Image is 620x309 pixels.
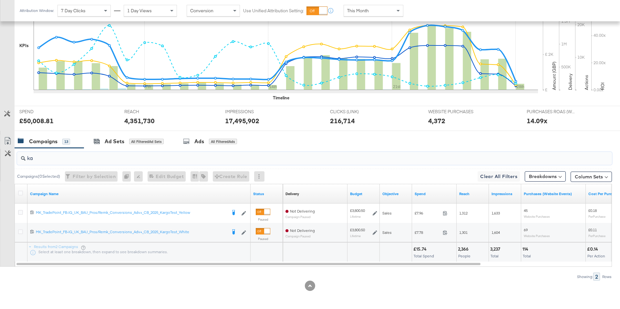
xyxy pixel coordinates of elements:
[124,116,155,125] div: 4,351,730
[105,138,124,145] div: Ad Sets
[127,8,152,14] span: 1 Day Views
[527,109,575,115] span: PURCHASES ROAS (WEBSITE EVENTS)
[458,246,470,252] div: 2,366
[491,254,499,258] span: Total
[273,95,289,101] div: Timeline
[256,237,270,241] label: Paused
[428,116,445,125] div: 4,372
[225,116,259,125] div: 17,495,902
[577,274,593,279] div: Showing:
[19,109,68,115] span: SPEND
[256,217,270,222] label: Paused
[285,215,315,219] sub: Campaign Paused
[415,211,440,215] span: £7.96
[593,273,600,281] div: 2
[588,214,605,218] sub: Per Purchase
[588,227,597,232] span: £0.11
[414,254,434,258] span: Total Spend
[124,109,173,115] span: REACH
[567,74,573,90] text: Delivery
[26,149,557,162] input: Search Campaigns by Name, ID or Objective
[243,8,304,14] label: Use Unified Attribution Setting:
[524,227,528,232] span: 69
[588,208,597,213] span: £0.18
[129,139,164,145] div: All Filtered Ad Sets
[382,191,409,196] a: Your campaign's objective.
[522,246,530,252] div: 114
[350,234,361,238] sub: Lifetime
[350,214,361,218] sub: Lifetime
[480,173,517,181] span: Clear All Filters
[19,116,54,125] div: £50,008.81
[285,191,299,196] div: Delivery
[428,109,477,115] span: WEBSITE PURCHASES
[588,234,605,238] sub: Per Purchase
[524,191,583,196] a: The number of times a purchase was made tracked by your Custom Audience pixel on your website aft...
[61,8,86,14] span: 7 Day Clicks
[602,274,612,279] div: Rows
[415,191,454,196] a: The total amount spent to date.
[347,8,369,14] span: This Month
[122,171,134,182] div: 0
[190,8,213,14] span: Conversion
[584,75,589,90] text: Actions
[491,211,500,215] span: 1,633
[290,228,315,233] span: Not Delivering
[523,254,531,258] span: Total
[524,234,550,238] sub: Website Purchases
[382,211,392,215] span: Sales
[225,109,274,115] span: IMPRESSIONS
[194,138,204,145] div: Ads
[350,227,365,233] div: £3,800.50
[490,246,502,252] div: 3,237
[209,139,237,145] div: All Filtered Ads
[551,62,557,90] text: Amount (GBP)
[491,191,519,196] a: The number of times your ad was served. On mobile apps an ad is counted as served the first time ...
[459,230,468,235] span: 1,301
[524,208,528,213] span: 45
[458,254,470,258] span: People
[330,116,355,125] div: 216,714
[491,230,500,235] span: 1,604
[17,174,60,179] div: Campaigns ( 0 Selected)
[587,246,600,252] div: £0.14
[382,230,392,235] span: Sales
[459,191,486,196] a: The number of people your ad was served to.
[285,234,315,238] sub: Campaign Paused
[415,230,440,235] span: £7.78
[36,229,227,236] a: MK_TradePoint_FB-IG_UK_BAU_Pros/Remk_Conversions_Adv+_CB_2025_KargoTest_White
[587,254,605,258] span: Per Action
[285,191,299,196] a: Reflects the ability of your Ad Campaign to achieve delivery based on ad states, schedule and bud...
[525,171,566,182] button: Breakdowns
[350,191,377,196] a: The maximum amount you're willing to spend on your ads, on average each day or over the lifetime ...
[290,209,315,214] span: Not Delivering
[524,214,550,218] sub: Website Purchases
[600,82,605,90] text: ROI
[29,138,57,145] div: Campaigns
[459,211,468,215] span: 1,312
[350,208,365,213] div: £3,800.50
[413,246,429,252] div: £15.74
[527,116,547,125] div: 14.09x
[330,109,378,115] span: CLICKS (LINK)
[253,191,280,196] a: Shows the current state of your Ad Campaign.
[19,43,29,49] div: KPIs
[571,172,612,182] button: Column Sets
[30,191,248,196] a: Your campaign name.
[62,139,70,145] div: 13
[36,229,227,234] div: MK_TradePoint_FB-IG_UK_BAU_Pros/Remk_Conversions_Adv+_CB_2025_KargoTest_White
[36,210,227,216] a: MK_TradePoint_FB-IG_UK_BAU_Pros/Remk_Conversions_Adv+_CB_2025_KargoTest_Yellow
[19,8,54,13] div: Attribution Window:
[36,210,227,215] div: MK_TradePoint_FB-IG_UK_BAU_Pros/Remk_Conversions_Adv+_CB_2025_KargoTest_Yellow
[478,171,520,182] button: Clear All Filters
